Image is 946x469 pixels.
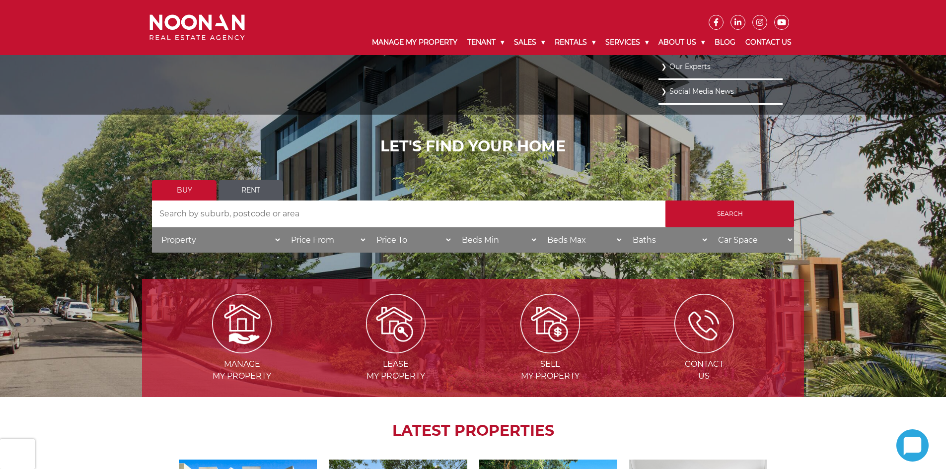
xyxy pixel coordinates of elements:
[320,318,472,381] a: Lease my property Leasemy Property
[462,30,509,55] a: Tenant
[520,294,580,353] img: Sell my property
[550,30,600,55] a: Rentals
[710,30,740,55] a: Blog
[661,85,780,98] a: Social Media News
[149,14,245,41] img: Noonan Real Estate Agency
[366,294,426,353] img: Lease my property
[628,358,780,382] span: Contact Us
[166,318,318,381] a: Manage my Property Managemy Property
[628,318,780,381] a: ICONS ContactUs
[654,30,710,55] a: About Us
[661,60,780,73] a: Our Experts
[320,358,472,382] span: Lease my Property
[740,30,797,55] a: Contact Us
[367,30,462,55] a: Manage My Property
[167,422,779,440] h2: LATEST PROPERTIES
[665,201,794,227] input: Search
[212,294,272,353] img: Manage my Property
[474,358,626,382] span: Sell my Property
[152,180,217,201] a: Buy
[474,318,626,381] a: Sell my property Sellmy Property
[152,201,665,227] input: Search by suburb, postcode or area
[674,294,734,353] img: ICONS
[166,358,318,382] span: Manage my Property
[152,137,794,155] h1: LET'S FIND YOUR HOME
[218,180,283,201] a: Rent
[509,30,550,55] a: Sales
[600,30,654,55] a: Services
